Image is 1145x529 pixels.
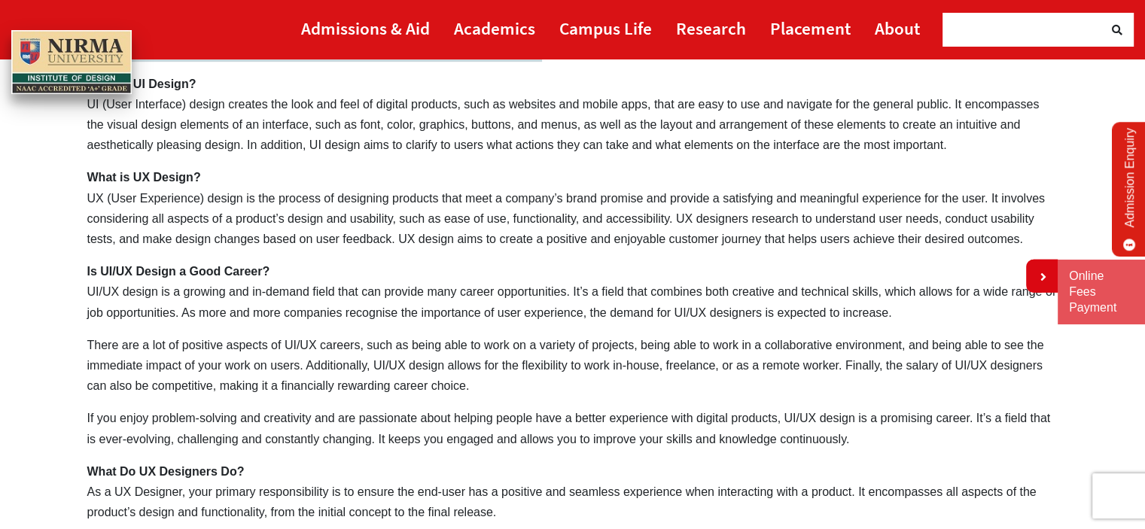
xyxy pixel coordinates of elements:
[87,465,245,478] strong: What Do UX Designers Do?
[87,408,1058,448] p: If you enjoy problem-solving and creativity and are passionate about helping people have a better...
[301,11,430,45] a: Admissions & Aid
[875,11,920,45] a: About
[87,78,196,90] strong: What is UI Design?
[87,74,1058,156] p: UI (User Interface) design creates the look and feel of digital products, such as websites and mo...
[87,265,270,278] strong: Is UI/UX Design a Good Career?
[11,30,132,95] img: main_logo
[1069,269,1134,315] a: Online Fees Payment
[87,167,1058,249] p: UX (User Experience) design is the process of designing products that meet a company’s brand prom...
[87,461,1058,523] p: As a UX Designer, your primary responsibility is to ensure the end-user has a positive and seamle...
[770,11,851,45] a: Placement
[676,11,746,45] a: Research
[87,171,201,184] strong: What is UX Design?
[454,11,535,45] a: Academics
[559,11,652,45] a: Campus Life
[87,261,1058,323] p: UI/UX design is a growing and in-demand field that can provide many career opportunities. It’s a ...
[87,335,1058,397] p: There are a lot of positive aspects of UI/UX careers, such as being able to work on a variety of ...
